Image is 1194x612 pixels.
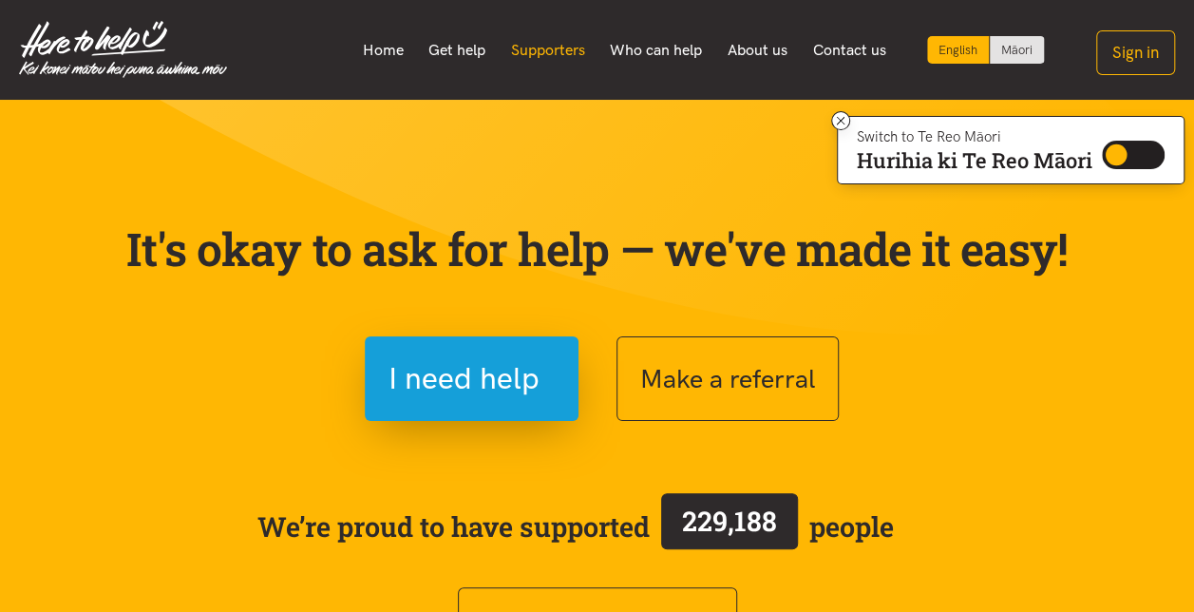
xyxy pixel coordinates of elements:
[927,36,990,64] div: Current language
[927,36,1045,64] div: Language toggle
[123,221,1072,277] p: It's okay to ask for help — we've made it easy!
[857,152,1092,169] p: Hurihia ki Te Reo Māori
[389,354,540,403] span: I need help
[498,30,597,70] a: Supporters
[650,489,809,564] a: 229,188
[1096,30,1175,75] button: Sign in
[616,336,839,421] button: Make a referral
[365,336,578,421] button: I need help
[350,30,416,70] a: Home
[800,30,899,70] a: Contact us
[857,131,1092,143] p: Switch to Te Reo Māori
[682,503,777,539] span: 229,188
[416,30,499,70] a: Get help
[19,21,227,78] img: Home
[990,36,1044,64] a: Switch to Te Reo Māori
[715,30,801,70] a: About us
[597,30,715,70] a: Who can help
[257,489,894,564] span: We’re proud to have supported people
